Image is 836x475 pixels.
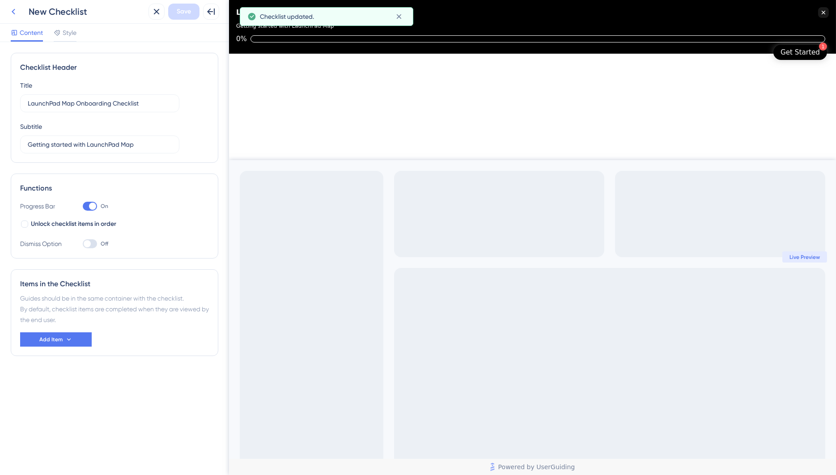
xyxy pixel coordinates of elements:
[544,45,598,60] div: Open Get Started checklist, remaining modules: 1
[20,62,209,73] div: Checklist Header
[20,80,32,91] div: Title
[7,7,160,18] div: LaunchPad Map Onboarding Checklist
[590,42,598,51] div: 1
[552,48,591,57] div: Get Started
[20,183,209,194] div: Functions
[63,27,76,38] span: Style
[20,201,65,212] div: Progress Bar
[269,462,346,472] span: Powered by UserGuiding
[20,279,209,289] div: Items in the Checklist
[20,332,92,347] button: Add Item
[7,21,105,30] div: Getting started with LaunchPad Map
[168,4,199,20] button: Save
[560,254,591,261] span: Live Preview
[589,7,600,18] div: Close Checklist
[20,293,209,325] div: Guides should be in the same container with the checklist. By default, checklist items are comple...
[260,11,314,22] span: Checklist updated.
[20,121,42,132] div: Subtitle
[29,5,145,18] div: New Checklist
[101,203,108,210] span: On
[101,240,108,247] span: Off
[31,219,116,229] span: Unlock checklist items in order
[7,35,600,43] div: Checklist progress: 0%
[39,336,63,343] span: Add Item
[20,238,65,249] div: Dismiss Option
[7,35,18,43] div: 0%
[28,140,172,149] input: Header 2
[177,6,191,17] span: Save
[20,27,43,38] span: Content
[28,98,172,108] input: Header 1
